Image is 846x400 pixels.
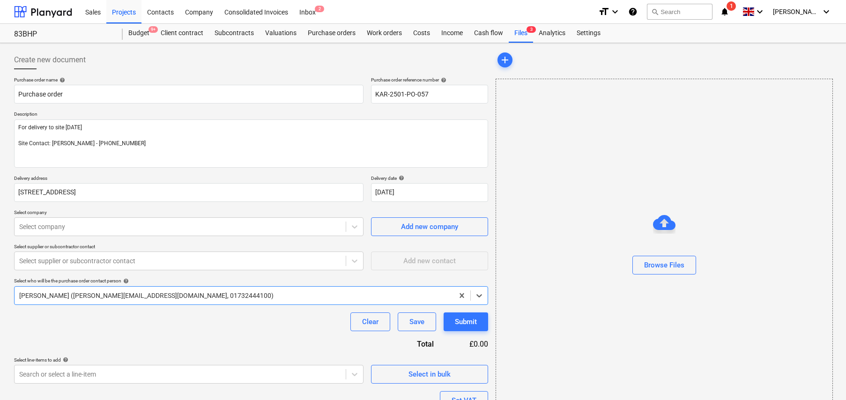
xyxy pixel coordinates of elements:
[302,24,361,43] a: Purchase orders
[439,77,446,83] span: help
[754,6,765,17] i: keyboard_arrow_down
[527,26,536,33] span: 3
[121,278,129,284] span: help
[401,221,458,233] div: Add new company
[58,77,65,83] span: help
[468,24,509,43] a: Cash flow
[371,183,488,202] input: Delivery date not specified
[408,24,436,43] a: Costs
[644,259,684,271] div: Browse Files
[651,8,659,15] span: search
[436,24,468,43] a: Income
[14,30,111,39] div: 83BHP
[408,368,451,380] div: Select in bulk
[209,24,260,43] a: Subcontracts
[123,24,155,43] a: Budget9+
[727,1,736,11] span: 1
[509,24,533,43] a: Files3
[371,175,488,181] div: Delivery date
[350,312,390,331] button: Clear
[499,54,511,66] span: add
[14,175,364,183] p: Delivery address
[148,26,158,33] span: 9+
[632,256,696,275] button: Browse Files
[455,316,477,328] div: Submit
[821,6,832,17] i: keyboard_arrow_down
[371,77,488,83] div: Purchase order reference number
[14,183,364,202] input: Delivery address
[533,24,571,43] a: Analytics
[14,85,364,104] input: Document name
[444,312,488,331] button: Submit
[366,339,449,349] div: Total
[14,357,364,363] div: Select line-items to add
[628,6,638,17] i: Knowledge base
[362,316,378,328] div: Clear
[371,217,488,236] button: Add new company
[14,278,488,284] div: Select who will be the purchase order contact person
[773,8,820,15] span: [PERSON_NAME]
[371,365,488,384] button: Select in bulk
[14,54,86,66] span: Create new document
[260,24,302,43] a: Valuations
[720,6,729,17] i: notifications
[14,111,488,119] p: Description
[155,24,209,43] a: Client contract
[409,316,424,328] div: Save
[571,24,606,43] a: Settings
[449,339,488,349] div: £0.00
[371,85,488,104] input: Reference number
[315,6,324,12] span: 2
[14,209,364,217] p: Select company
[14,244,364,252] p: Select supplier or subcontractor contact
[398,312,436,331] button: Save
[609,6,621,17] i: keyboard_arrow_down
[14,77,364,83] div: Purchase order name
[509,24,533,43] div: Files
[397,175,404,181] span: help
[647,4,712,20] button: Search
[123,24,155,43] div: Budget
[598,6,609,17] i: format_size
[61,357,68,363] span: help
[14,119,488,168] textarea: For delivery to site [DATE] Site Contact: [PERSON_NAME] - [PHONE_NUMBER]
[361,24,408,43] a: Work orders
[799,355,846,400] iframe: Chat Widget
